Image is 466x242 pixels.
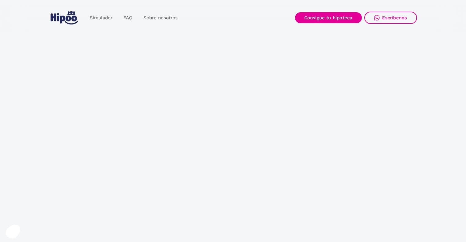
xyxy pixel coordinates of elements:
div: Escríbenos [382,15,407,20]
a: home [49,9,79,27]
a: Simulador [84,12,118,24]
a: Sobre nosotros [138,12,183,24]
a: FAQ [118,12,138,24]
a: Consigue tu hipoteca [295,12,362,23]
a: Escríbenos [364,12,417,24]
